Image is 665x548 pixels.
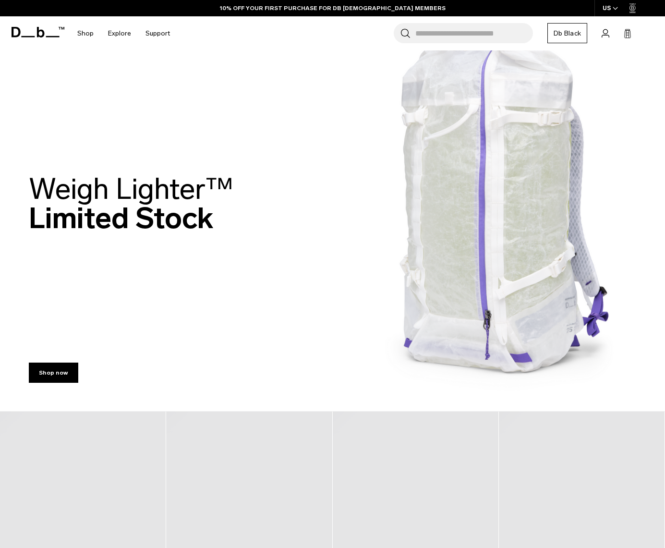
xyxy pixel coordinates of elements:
h2: Limited Stock [29,174,233,233]
nav: Main Navigation [70,16,177,50]
a: Db Black [547,23,587,43]
a: Explore [108,16,131,50]
a: Support [145,16,170,50]
span: Weigh Lighter™ [29,171,233,207]
a: Shop now [29,363,78,383]
a: Shop [77,16,94,50]
a: 10% OFF YOUR FIRST PURCHASE FOR DB [DEMOGRAPHIC_DATA] MEMBERS [220,4,446,12]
